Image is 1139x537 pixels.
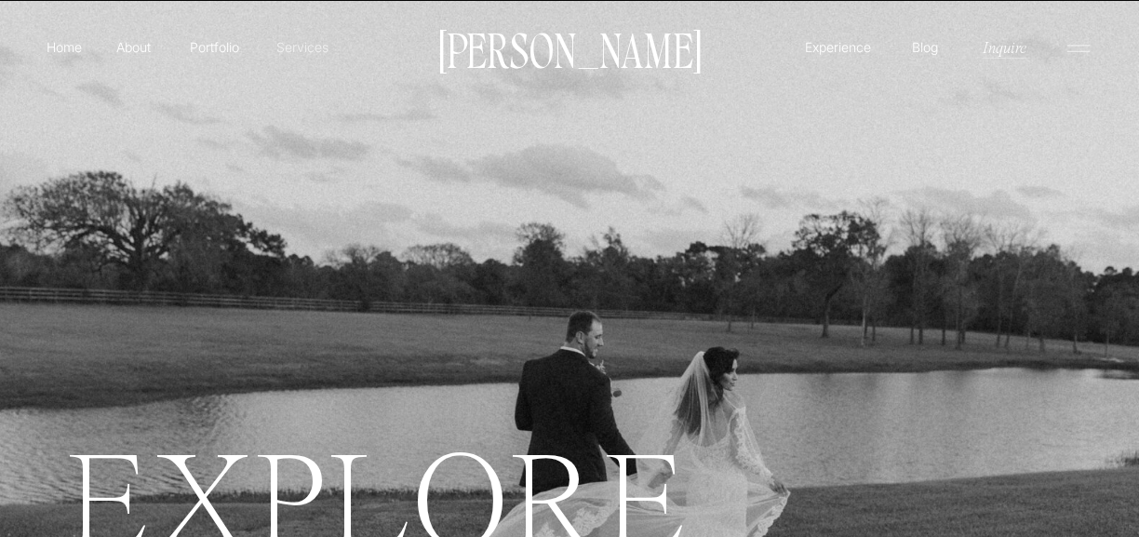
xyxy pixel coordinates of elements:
a: Home [43,37,86,57]
a: About [113,37,154,56]
a: Portfolio [181,37,248,57]
a: Services [275,37,329,57]
a: Experience [802,37,874,57]
a: [PERSON_NAME] [429,29,710,68]
a: Blog [907,37,943,56]
a: Inquire [981,36,1028,58]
